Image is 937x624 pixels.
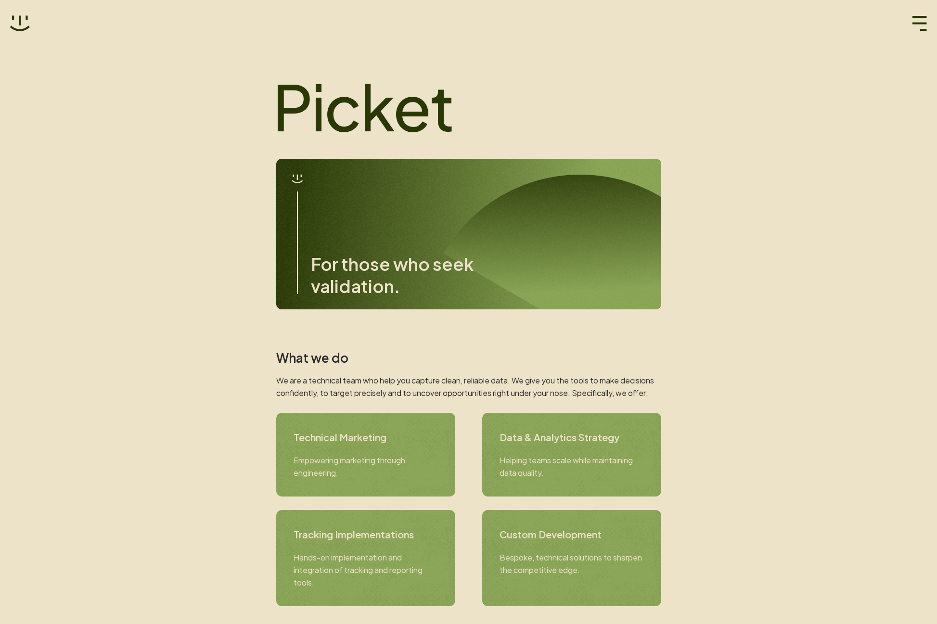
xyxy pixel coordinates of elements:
[294,454,438,479] p: Empowering marketing through engineering.
[500,551,644,576] p: Bespoke, technical solutions to sharpen the competitive edge.
[500,454,644,479] p: Helping teams scale while maintaining data quality.
[272,72,657,140] h1: Picket
[294,551,438,589] p: Hands-on implementation and integration of tracking and reporting tools.
[500,527,644,542] h3: Custom Development
[500,430,644,445] h3: Data & Analytics Strategy
[294,430,438,445] h3: Technical Marketing
[276,350,661,366] h2: What we do
[276,374,661,399] p: We are a technical team who help you capture clean, reliable data. We give you the tools to make ...
[294,527,438,542] h3: Tracking Implementations
[311,253,503,297] h3: For those who seek validation.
